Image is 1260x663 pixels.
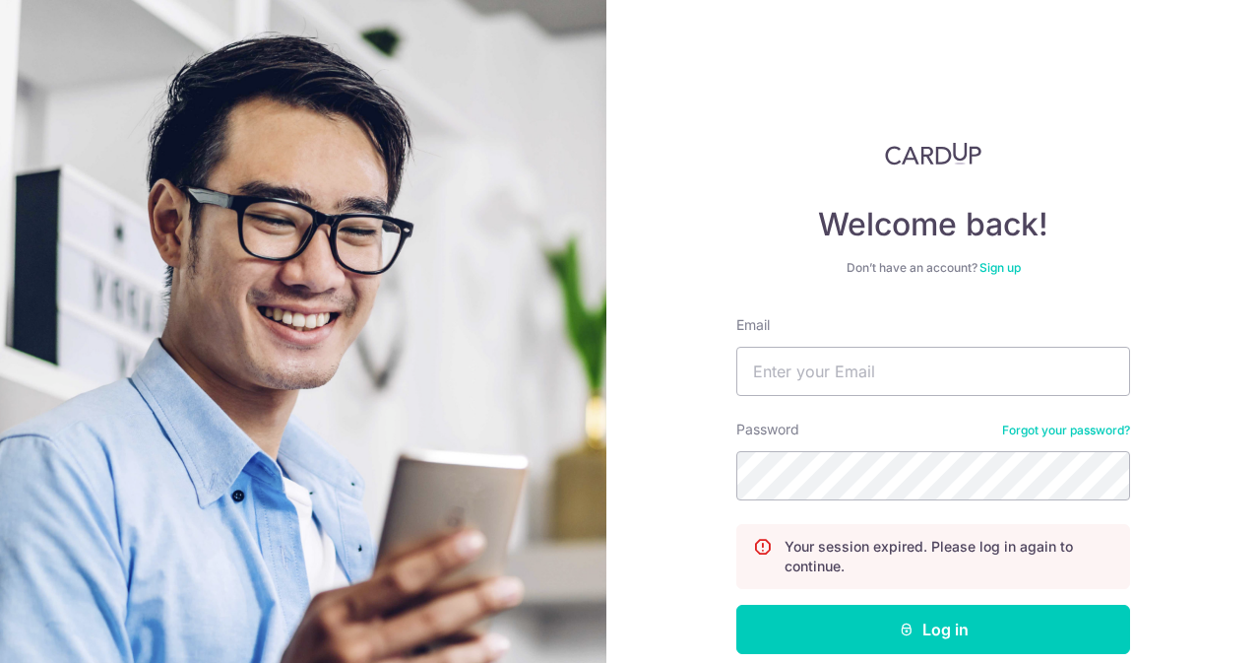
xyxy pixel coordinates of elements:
button: Log in [736,605,1130,654]
a: Forgot your password? [1002,423,1130,438]
label: Password [736,420,799,439]
input: Enter your Email [736,347,1130,396]
a: Sign up [979,260,1021,275]
p: Your session expired. Please log in again to continue. [785,537,1113,576]
label: Email [736,315,770,335]
h4: Welcome back! [736,205,1130,244]
img: CardUp Logo [885,142,981,166]
div: Don’t have an account? [736,260,1130,276]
